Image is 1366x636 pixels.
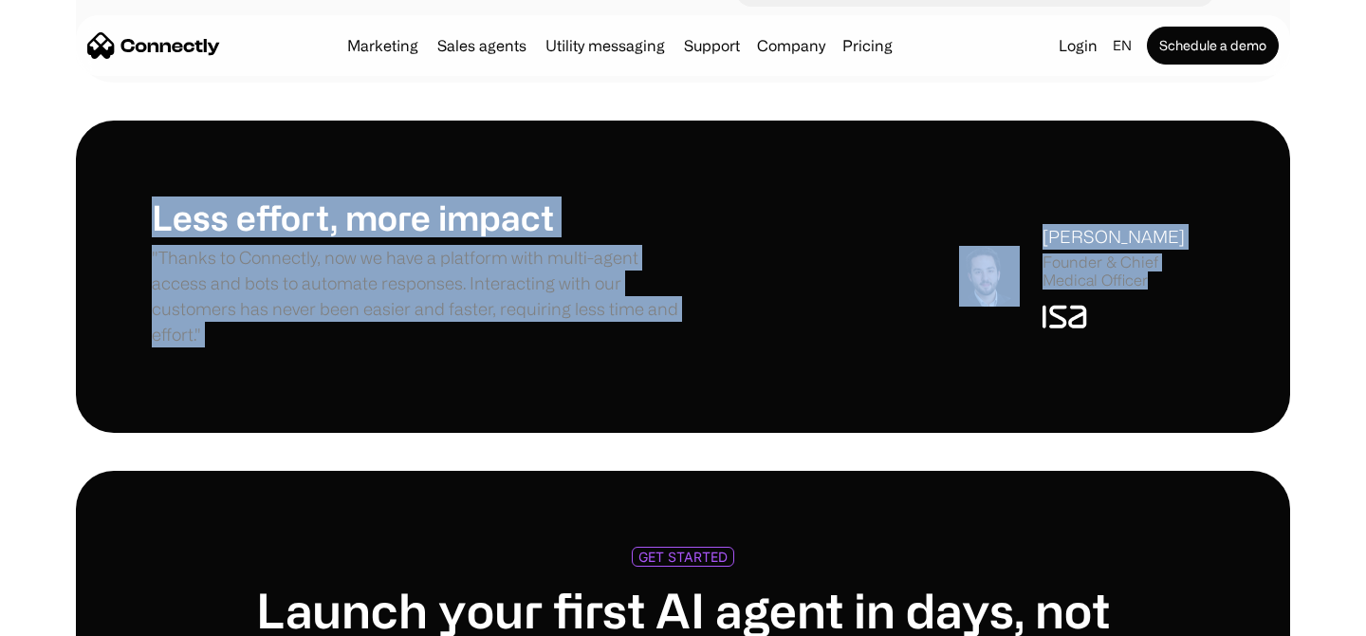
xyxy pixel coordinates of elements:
[676,38,748,53] a: Support
[538,38,673,53] a: Utility messaging
[1043,253,1214,290] div: Founder & Chief Medical Officer
[1147,27,1279,65] a: Schedule a demo
[38,603,114,629] ul: Language list
[638,550,728,564] div: GET STARTED
[751,32,831,59] div: Company
[835,38,900,53] a: Pricing
[757,32,825,59] div: Company
[87,31,220,60] a: home
[152,196,683,237] h1: Less effort, more impact
[340,38,426,53] a: Marketing
[1043,224,1214,250] div: [PERSON_NAME]
[1113,32,1132,59] div: en
[1051,32,1105,59] a: Login
[19,601,114,629] aside: Language selected: English
[1105,32,1143,59] div: en
[430,38,534,53] a: Sales agents
[152,245,683,347] p: "Thanks to Connectly, now we have a platform with multi-agent access and bots to automate respons...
